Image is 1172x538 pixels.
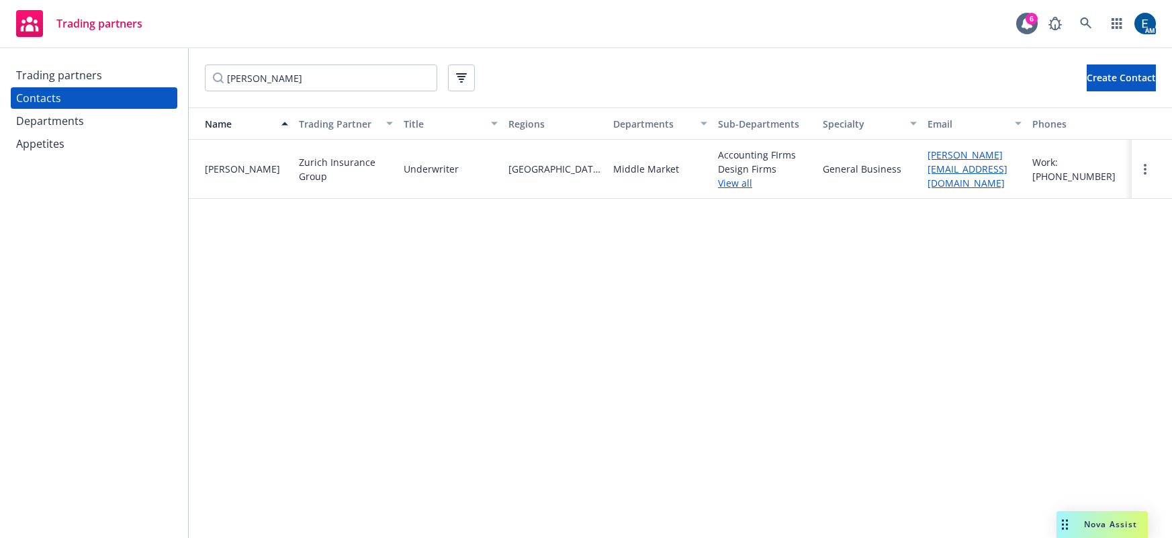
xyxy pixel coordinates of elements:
a: [PERSON_NAME][EMAIL_ADDRESS][DOMAIN_NAME] [928,148,1007,189]
div: Name [194,117,273,131]
div: General Business [823,162,901,176]
button: Nova Assist [1056,511,1148,538]
div: Specialty [823,117,902,131]
button: Trading Partner [294,107,398,140]
a: more [1137,161,1153,177]
div: Email [928,117,1007,131]
a: Trading partners [11,5,148,42]
button: Phones [1027,107,1132,140]
a: Trading partners [11,64,177,86]
div: Appetites [16,133,64,154]
div: Underwriter [404,162,459,176]
input: Filter by keyword... [205,64,437,91]
button: Departments [608,107,713,140]
div: Title [404,117,483,131]
button: Email [922,107,1027,140]
button: Name [189,107,294,140]
button: Regions [503,107,608,140]
button: Create Contact [1087,64,1156,91]
img: photo [1134,13,1156,34]
div: Phones [1032,117,1126,131]
a: Switch app [1103,10,1130,37]
span: Nova Assist [1084,519,1137,530]
div: 6 [1026,13,1038,25]
div: Regions [508,117,602,131]
div: Departments [16,110,84,132]
div: [PERSON_NAME] [205,162,288,176]
a: View all [718,176,812,190]
div: Contacts [16,87,61,109]
button: Title [398,107,503,140]
a: Search [1073,10,1099,37]
div: Departments [613,117,692,131]
span: [GEOGRAPHIC_DATA][US_STATE] [508,162,602,176]
div: Middle Market [613,162,679,176]
div: Drag to move [1056,511,1073,538]
button: Specialty [817,107,922,140]
div: Trading Partner [299,117,378,131]
a: Contacts [11,87,177,109]
span: Create Contact [1087,71,1156,84]
a: Report a Bug [1042,10,1069,37]
a: Departments [11,110,177,132]
span: Trading partners [56,18,142,29]
div: Trading partners [16,64,102,86]
a: Appetites [11,133,177,154]
button: Sub-Departments [713,107,817,140]
span: Accounting FIrms [718,148,812,162]
span: Design Firms [718,162,812,176]
div: Sub-Departments [718,117,812,131]
div: Zurich Insurance Group [299,155,393,183]
div: Work: [PHONE_NUMBER] [1032,155,1126,183]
